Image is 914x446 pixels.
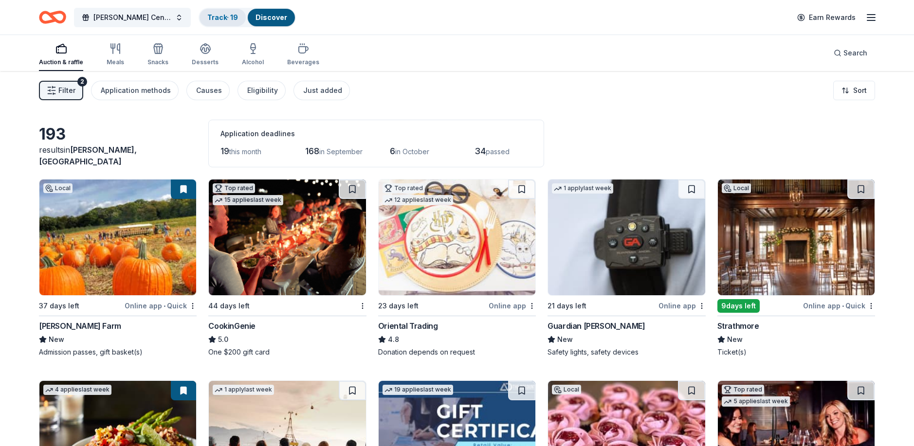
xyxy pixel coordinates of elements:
span: 4.8 [388,334,399,345]
div: Guardian [PERSON_NAME] [548,320,645,332]
div: Local [722,183,751,193]
span: Search [843,47,867,59]
button: Alcohol [242,39,264,71]
div: Local [43,183,73,193]
button: Desserts [192,39,219,71]
div: Beverages [287,58,319,66]
div: Causes [196,85,222,96]
div: [PERSON_NAME] Farm [39,320,121,332]
a: Image for StrathmoreLocal9days leftOnline app•QuickStrathmoreNewTicket(s) [717,179,875,357]
div: 5 applies last week [722,396,790,407]
div: Top rated [383,183,425,193]
div: 44 days left [208,300,250,312]
img: Image for Oriental Trading [379,179,535,295]
span: [PERSON_NAME], [GEOGRAPHIC_DATA] [39,145,137,166]
a: Image for Guardian Angel Device1 applylast week21 days leftOnline appGuardian [PERSON_NAME]NewSaf... [548,179,705,357]
div: 2 [77,77,87,87]
div: Eligibility [247,85,278,96]
a: Image for CookinGenieTop rated15 applieslast week44 days leftCookinGenie5.0One $200 gift card [208,179,366,357]
div: 4 applies last week [43,385,111,395]
a: Image for Gaver FarmLocal37 days leftOnline app•Quick[PERSON_NAME] FarmNewAdmission passes, gift ... [39,179,197,357]
a: Earn Rewards [791,9,861,26]
div: CookinGenie [208,320,256,332]
img: Image for Guardian Angel Device [548,179,705,295]
button: Filter2 [39,81,83,100]
span: in September [319,147,363,156]
div: 12 applies last week [383,195,453,205]
div: Snacks [147,58,168,66]
div: Just added [303,85,342,96]
div: Ticket(s) [717,347,875,357]
div: Auction & raffle [39,58,83,66]
div: 19 applies last week [383,385,453,395]
span: New [49,334,64,345]
div: 193 [39,125,197,144]
button: Causes [186,81,230,100]
span: Sort [853,85,867,96]
div: 37 days left [39,300,79,312]
span: 5.0 [218,334,228,345]
div: Strathmore [717,320,759,332]
span: in October [395,147,429,156]
img: Image for Gaver Farm [39,179,196,295]
div: One $200 gift card [208,347,366,357]
button: Just added [293,81,350,100]
div: Desserts [192,58,219,66]
span: • [164,302,165,310]
div: 1 apply last week [552,183,613,194]
a: Home [39,6,66,29]
span: 19 [220,146,229,156]
span: Filter [58,85,75,96]
div: Online app [489,300,536,312]
button: Meals [107,39,124,71]
a: Track· 19 [207,13,238,21]
div: Admission passes, gift basket(s) [39,347,197,357]
button: Auction & raffle [39,39,83,71]
div: Top rated [722,385,764,394]
div: Online app [658,300,706,312]
div: Oriental Trading [378,320,438,332]
div: 23 days left [378,300,419,312]
span: in [39,145,137,166]
div: 15 applies last week [213,195,283,205]
div: Alcohol [242,58,264,66]
img: Image for CookinGenie [209,179,366,295]
span: 168 [305,146,319,156]
img: Image for Strathmore [718,179,875,295]
button: Application methods [91,81,179,100]
button: [PERSON_NAME] Center Restoration [74,8,191,27]
div: results [39,144,197,167]
div: Online app Quick [803,300,875,312]
span: this month [229,147,261,156]
div: Application deadlines [220,128,532,140]
button: Sort [833,81,875,100]
div: Top rated [213,183,255,193]
span: New [557,334,573,345]
div: 9 days left [717,299,760,313]
button: Track· 19Discover [199,8,296,27]
button: Snacks [147,39,168,71]
div: Local [552,385,581,394]
a: Discover [256,13,287,21]
a: Image for Oriental TradingTop rated12 applieslast week23 days leftOnline appOriental Trading4.8Do... [378,179,536,357]
div: Online app Quick [125,300,197,312]
span: [PERSON_NAME] Center Restoration [93,12,171,23]
span: 34 [475,146,486,156]
span: passed [486,147,510,156]
div: Donation depends on request [378,347,536,357]
button: Search [826,43,875,63]
div: Meals [107,58,124,66]
div: Application methods [101,85,171,96]
span: 6 [390,146,395,156]
span: • [842,302,844,310]
div: 1 apply last week [213,385,274,395]
button: Eligibility [238,81,286,100]
span: New [727,334,743,345]
div: 21 days left [548,300,586,312]
div: Safety lights, safety devices [548,347,705,357]
button: Beverages [287,39,319,71]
